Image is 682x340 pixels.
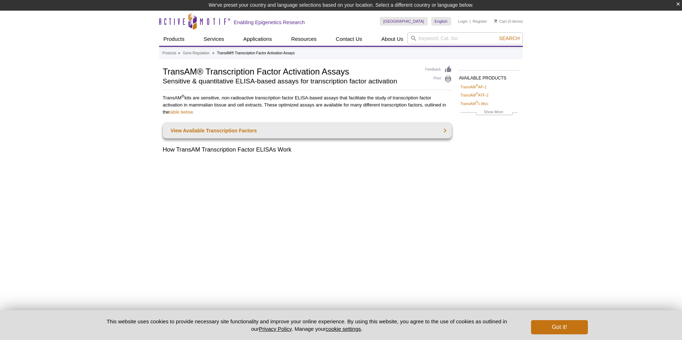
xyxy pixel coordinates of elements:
[239,32,276,46] a: Applications
[476,92,478,96] sup: ®
[476,100,478,104] sup: ®
[178,51,180,55] li: »
[470,17,471,26] li: |
[326,326,361,332] button: cookie settings
[431,17,451,26] a: English
[163,78,418,84] h2: Sensitive & quantitative ELISA-based assays for transcription factor activation
[459,70,519,83] h2: AVAILABLE PRODUCTS
[460,92,488,98] a: TransAM®ATF-2
[494,17,523,26] li: (0 items)
[460,109,518,117] a: Show More
[169,109,194,115] a: table below.
[425,75,452,83] a: Print
[407,32,523,44] input: Keyword, Cat. No.
[94,318,519,333] p: This website uses cookies to provide necessary site functionality and improve your online experie...
[531,320,588,334] button: Got it!
[163,159,452,322] iframe: How TransAM® transcription factor activation assays work
[460,100,488,107] a: TransAM®c-Myc
[497,35,522,42] button: Search
[212,51,215,55] li: »
[234,19,305,26] h2: Enabling Epigenetics Research
[494,19,507,24] a: Cart
[476,84,478,87] sup: ®
[425,66,452,73] a: Feedback
[199,32,228,46] a: Services
[331,32,366,46] a: Contact Us
[162,50,176,56] a: Products
[163,66,418,76] h1: TransAM® Transcription Factor Activation Assays
[163,146,452,154] h2: How TransAM Transcription Factor ELISAs Work
[460,84,487,90] a: TransAM®AP-1
[163,123,452,138] a: View Available Transcription Factors
[183,50,210,56] a: Gene Regulation
[494,19,497,23] img: Your Cart
[217,51,295,55] li: TransAM® Transcription Factor Activation Assays
[380,17,428,26] a: [GEOGRAPHIC_DATA]
[472,19,487,24] a: Register
[259,326,292,332] a: Privacy Policy
[159,32,189,46] a: Products
[458,19,468,24] a: Login
[182,94,184,98] sup: ®
[377,32,408,46] a: About Us
[499,35,520,41] span: Search
[163,94,452,116] p: TransAM kits are sensitive, non-radioactive transcription factor ELISA-based assays that facilita...
[287,32,321,46] a: Resources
